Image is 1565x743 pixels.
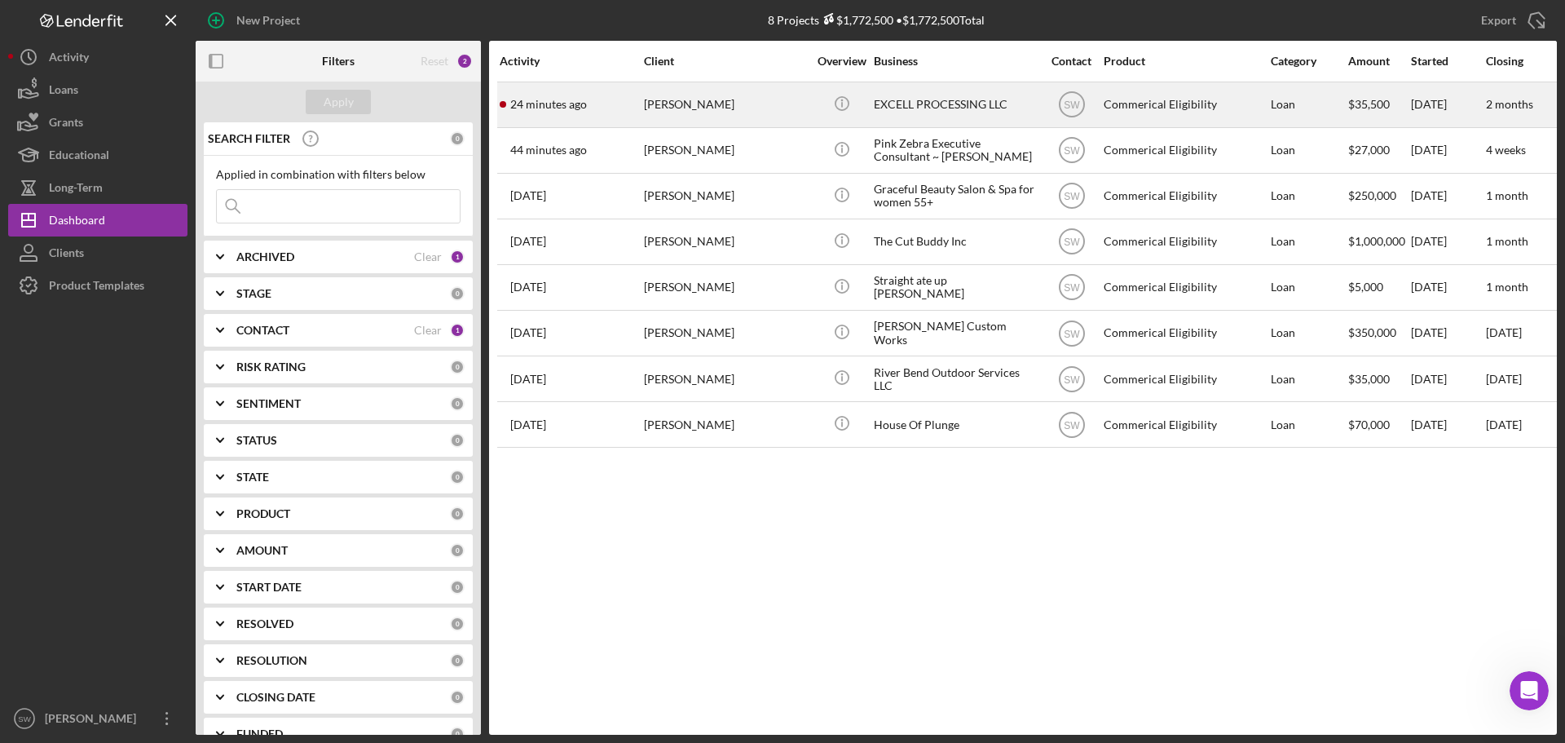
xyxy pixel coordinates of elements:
div: Business [874,55,1037,68]
div: Started [1411,55,1484,68]
div: Activity [500,55,642,68]
iframe: Intercom live chat [1510,671,1549,710]
div: Contact [1041,55,1102,68]
div: Overview [811,55,872,68]
div: Product [1104,55,1267,68]
div: Client [644,55,807,68]
div: Category [1271,55,1347,68]
div: Amount [1348,55,1409,68]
